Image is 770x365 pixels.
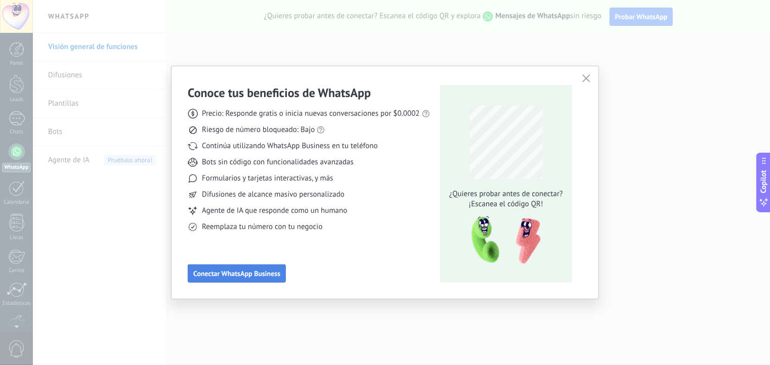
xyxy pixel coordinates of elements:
span: Reemplaza tu número con tu negocio [202,222,322,232]
span: Agente de IA que responde como un humano [202,206,347,216]
span: ¡Escanea el código QR! [446,199,566,209]
span: Copilot [759,170,769,194]
span: Bots sin código con funcionalidades avanzadas [202,157,354,167]
span: Precio: Responde gratis o inicia nuevas conversaciones por $0.0002 [202,109,420,119]
button: Conectar WhatsApp Business [188,264,286,283]
span: ¿Quieres probar antes de conectar? [446,189,566,199]
span: Difusiones de alcance masivo personalizado [202,190,345,200]
span: Formularios y tarjetas interactivas, y más [202,173,333,184]
img: qr-pic-1x.png [463,213,543,267]
h3: Conoce tus beneficios de WhatsApp [188,85,371,101]
span: Riesgo de número bloqueado: Bajo [202,125,315,135]
span: Continúa utilizando WhatsApp Business en tu teléfono [202,141,377,151]
span: Conectar WhatsApp Business [193,270,280,277]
